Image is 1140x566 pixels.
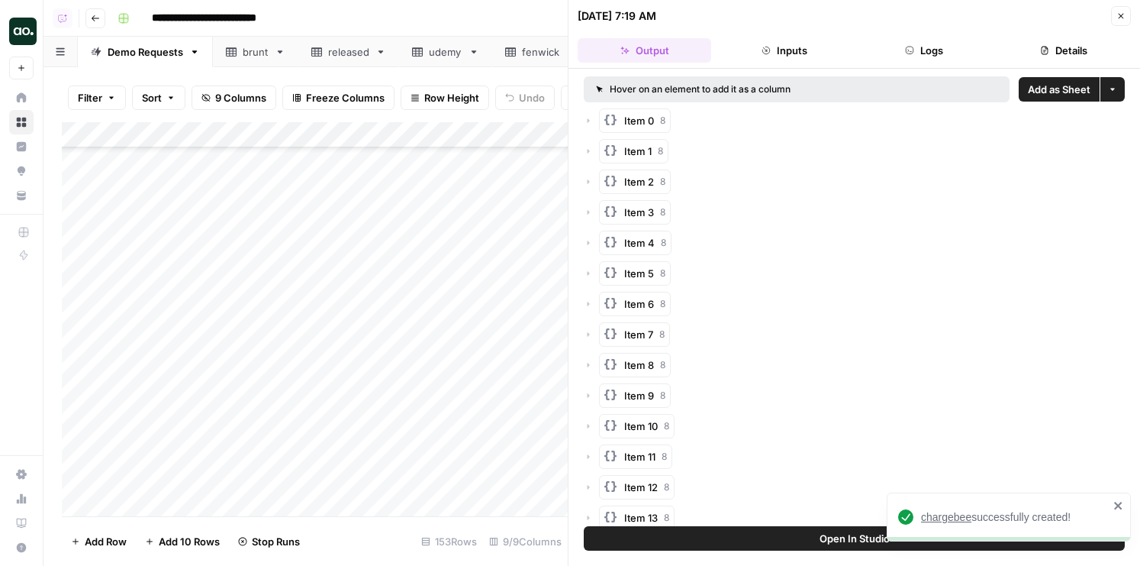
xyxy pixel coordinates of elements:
[624,144,652,159] span: Item 1
[132,86,185,110] button: Sort
[584,526,1125,551] button: Open In Studio
[9,18,37,45] img: Dillon Test Logo
[858,38,991,63] button: Logs
[717,38,851,63] button: Inputs
[624,113,654,128] span: Item 0
[599,108,671,133] button: Item 08
[136,529,229,554] button: Add 10 Rows
[599,506,675,530] button: Item 138
[599,445,672,469] button: Item 118
[662,450,667,464] span: 8
[624,480,658,495] span: Item 12
[921,511,971,523] span: chargebee
[660,358,665,372] span: 8
[624,235,655,251] span: Item 4
[78,37,213,67] a: Demo Requests
[660,389,665,403] span: 8
[9,159,34,183] a: Opportunities
[9,462,34,487] a: Settings
[492,37,590,67] a: fenwick
[578,38,711,63] button: Output
[660,114,665,128] span: 8
[596,82,894,96] div: Hover on an element to add it as a column
[9,487,34,511] a: Usage
[921,511,1071,523] a: chargebeesuccessfully created!
[599,475,675,500] button: Item 128
[624,388,654,403] span: Item 9
[659,328,665,341] span: 8
[306,90,385,105] span: Freeze Columns
[599,414,675,438] button: Item 108
[599,200,671,225] button: Item 38
[1113,500,1124,512] button: close
[9,511,34,535] a: Learning Hub
[62,529,136,554] button: Add Row
[664,480,669,494] span: 8
[328,44,369,60] div: released
[660,205,665,219] span: 8
[624,296,654,312] span: Item 6
[820,531,890,546] span: Open In Studio
[624,449,655,464] span: Item 11
[664,511,669,525] span: 8
[213,37,298,67] a: brunt
[599,170,671,194] button: Item 28
[108,44,183,60] div: Demo Requests
[599,292,671,316] button: Item 68
[664,419,669,433] span: 8
[282,86,394,110] button: Freeze Columns
[9,110,34,134] a: Browse
[997,38,1131,63] button: Details
[252,534,300,549] span: Stop Runs
[660,175,665,189] span: 8
[599,322,670,347] button: Item 78
[192,86,276,110] button: 9 Columns
[519,90,545,105] span: Undo
[624,510,658,526] span: Item 13
[68,86,126,110] button: Filter
[1019,77,1100,102] button: Add as Sheet
[658,144,663,158] span: 8
[159,534,220,549] span: Add 10 Rows
[399,37,492,67] a: udemy
[1028,82,1090,97] span: Add as Sheet
[624,419,658,434] span: Item 10
[624,357,654,373] span: Item 8
[424,90,479,105] span: Row Height
[624,205,654,220] span: Item 3
[624,266,654,281] span: Item 5
[522,44,560,60] div: fenwick
[660,267,665,280] span: 8
[215,90,266,105] span: 9 Columns
[243,44,269,60] div: brunt
[660,297,665,311] span: 8
[624,174,654,189] span: Item 2
[85,534,127,549] span: Add Row
[298,37,399,67] a: released
[9,134,34,159] a: Insights
[429,44,462,60] div: udemy
[599,353,671,377] button: Item 88
[78,90,102,105] span: Filter
[599,231,671,255] button: Item 48
[9,86,34,110] a: Home
[483,529,568,554] div: 9/9 Columns
[599,383,671,408] button: Item 98
[624,327,653,342] span: Item 7
[495,86,555,110] button: Undo
[661,236,666,250] span: 8
[229,529,309,554] button: Stop Runs
[415,529,483,554] div: 153 Rows
[401,86,489,110] button: Row Height
[142,90,162,105] span: Sort
[9,12,34,50] button: Workspace: Dillon Test
[599,139,668,163] button: Item 18
[599,261,671,286] button: Item 58
[971,511,1071,523] span: successfully created!
[9,535,34,560] button: Help + Support
[578,8,656,24] div: [DATE] 7:19 AM
[9,183,34,208] a: Your Data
